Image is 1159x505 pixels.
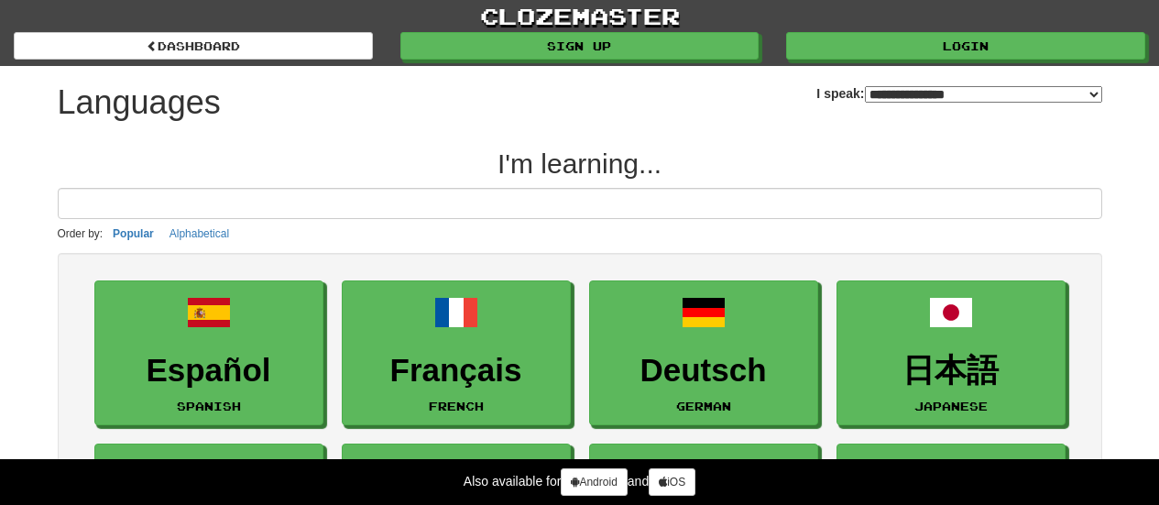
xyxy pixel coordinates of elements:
[914,400,988,412] small: Japanese
[58,148,1102,179] h2: I'm learning...
[177,400,241,412] small: Spanish
[599,353,808,389] h3: Deutsch
[164,224,235,244] button: Alphabetical
[400,32,760,60] a: Sign up
[58,227,104,240] small: Order by:
[342,280,571,426] a: FrançaisFrench
[58,84,221,121] h1: Languages
[847,353,1055,389] h3: 日本語
[107,224,159,244] button: Popular
[561,468,627,496] a: Android
[836,280,1066,426] a: 日本語Japanese
[786,32,1145,60] a: Login
[676,400,731,412] small: German
[352,353,561,389] h3: Français
[429,400,484,412] small: French
[14,32,373,60] a: dashboard
[94,280,323,426] a: EspañolSpanish
[816,84,1101,103] label: I speak:
[865,86,1102,103] select: I speak:
[649,468,695,496] a: iOS
[104,353,313,389] h3: Español
[589,280,818,426] a: DeutschGerman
